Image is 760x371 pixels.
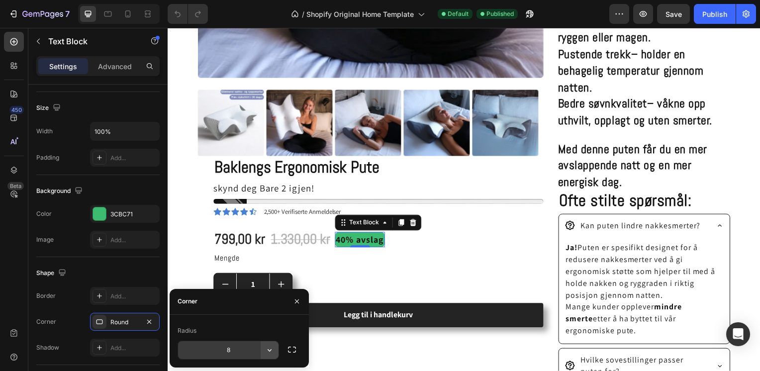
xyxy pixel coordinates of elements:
p: 40% avslag [169,207,217,220]
div: Radius [178,326,196,335]
div: Size [36,101,63,115]
div: Add... [110,236,157,245]
strong: Pustende trekk [393,19,467,34]
div: Legg til i handlekurv [177,284,247,295]
div: Beta [7,182,24,190]
img: 175614054268ac93fecb7ae7959494 [306,63,373,129]
div: Corner [178,297,197,306]
img: 175621582368adba0f7a1035072972 [237,63,304,129]
div: Publish [702,9,727,19]
span: / [302,9,304,19]
div: Width [36,127,53,136]
p: Mange kunder opplever etter å ha byttet til vår ergonomiske pute. [401,276,559,311]
strong: mindre smerte [401,276,518,298]
div: Round [110,318,139,327]
input: Auto [178,341,279,359]
button: 7 [4,4,74,24]
div: 799,00 kr [46,203,98,223]
p: Mengde [47,226,377,238]
p: 7 [65,8,70,20]
button: Legg til i handlekurv [46,278,378,302]
div: Shape [36,267,68,280]
h1: Baklengs Ergonomisk Pute [46,129,378,153]
button: decrement [46,248,69,269]
p: Kan puten lindre nakkesmerter? [416,193,537,205]
p: 2,500+ Verifiserte Anmeldelser [96,181,174,190]
img: 175614054268ac93fe74b295245079 [168,63,235,129]
span: Default [448,9,469,18]
div: Rich Text Editor. Editing area: main [168,206,218,221]
div: Border [36,291,56,300]
input: Auto [91,122,159,140]
div: Add... [110,154,157,163]
div: Corner [36,317,56,326]
button: Publish [694,4,736,24]
div: Open Intercom Messenger [726,322,750,346]
p: Med denne puten får du en mer avslappende natt og en mer energisk dag. [393,114,567,164]
strong: Bedre søvnkvalitet [393,69,483,84]
div: Add... [110,292,157,301]
iframe: Design area [168,28,760,371]
p: skynd deg Bare 2 igjen! [46,155,147,169]
div: Add... [110,344,157,353]
img: 175613990568ac9181e19861930748 [30,63,96,129]
strong: Ja! [401,216,413,227]
p: Text Block [48,35,133,47]
p: Advanced [98,61,132,72]
p: Puten er spesifikt designet for å redusere nakkesmerter ved å gi ergonomisk støtte som hjelper ti... [401,216,559,276]
div: 450 [9,106,24,114]
div: Shadow [36,343,59,352]
strong: Ofte stilte spørsmål: [394,164,528,185]
p: Hvilke sovestillinger passer puten for? [416,329,543,353]
button: Save [657,4,690,24]
div: Image [36,235,54,244]
span: Shopify Original Home Template [306,9,414,19]
p: Settings [49,61,77,72]
div: Padding [36,153,59,162]
div: 3CBC71 [110,210,157,219]
div: Color [36,209,52,218]
div: 1.330,00 kr [102,203,164,223]
input: quantity [69,248,102,269]
div: Text Block [181,192,214,201]
span: Save [665,10,682,18]
div: Background [36,185,85,198]
button: increment [102,248,125,269]
span: Published [486,9,514,18]
div: Undo/Redo [168,4,208,24]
